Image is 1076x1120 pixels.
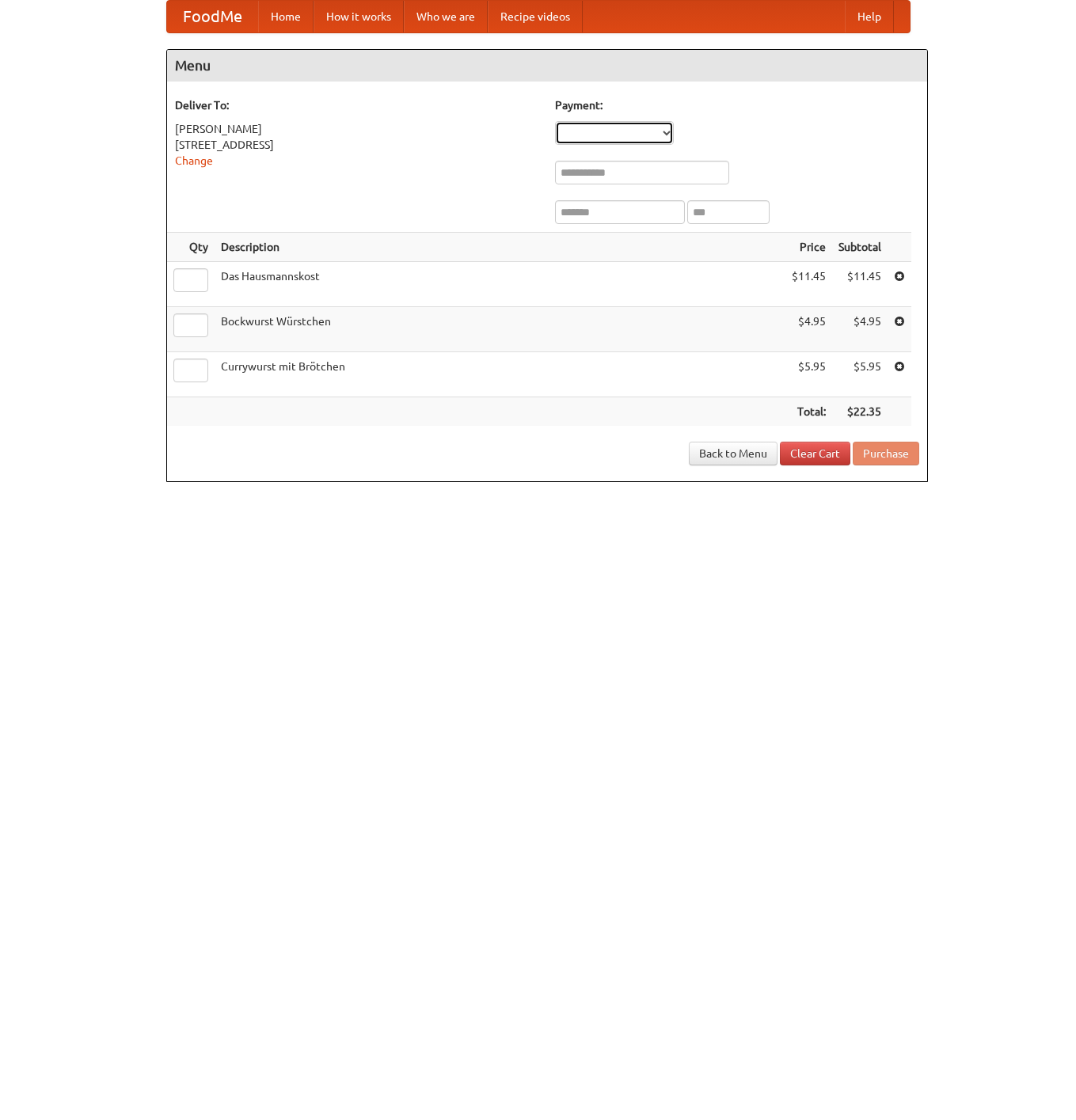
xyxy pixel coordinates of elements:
[845,1,894,32] a: Help
[832,352,888,397] td: $5.95
[785,233,832,262] th: Price
[832,262,888,307] td: $11.45
[167,233,215,262] th: Qty
[175,137,539,153] div: [STREET_ADDRESS]
[215,233,785,262] th: Description
[832,397,888,427] th: $22.35
[555,97,919,113] h5: Payment:
[314,1,404,32] a: How it works
[488,1,583,32] a: Recipe videos
[167,50,927,82] h4: Menu
[689,442,778,465] a: Back to Menu
[853,442,919,465] button: Purchase
[215,352,785,397] td: Currywurst mit Brötchen
[215,262,785,307] td: Das Hausmannskost
[175,97,539,113] h5: Deliver To:
[785,307,832,352] td: $4.95
[215,307,785,352] td: Bockwurst Würstchen
[785,262,832,307] td: $11.45
[258,1,314,32] a: Home
[167,1,258,32] a: FoodMe
[780,442,850,465] a: Clear Cart
[404,1,488,32] a: Who we are
[832,307,888,352] td: $4.95
[832,233,888,262] th: Subtotal
[175,154,213,167] a: Change
[785,352,832,397] td: $5.95
[785,397,832,427] th: Total:
[175,121,539,137] div: [PERSON_NAME]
